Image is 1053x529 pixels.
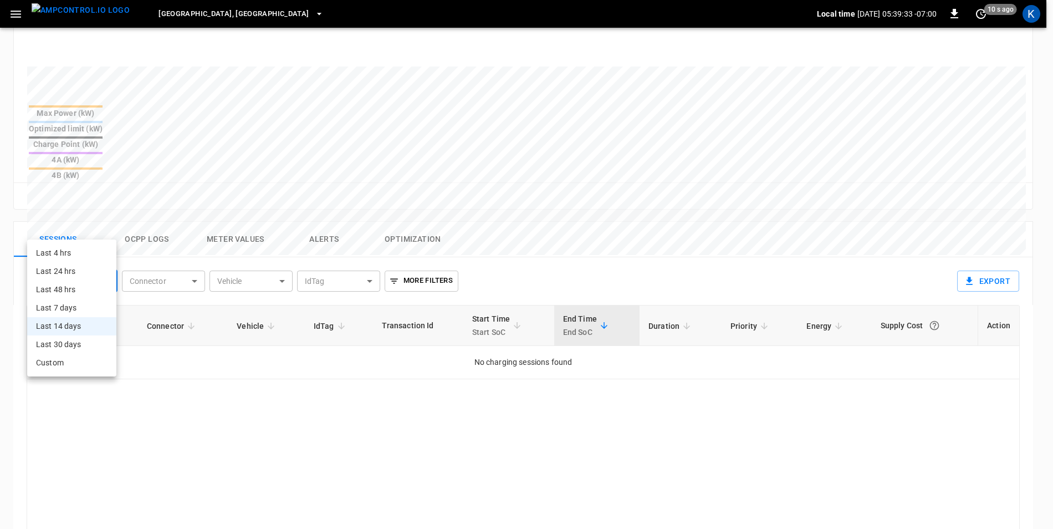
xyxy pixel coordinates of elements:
li: Last 7 days [27,299,116,317]
li: Custom [27,354,116,372]
li: Last 30 days [27,335,116,354]
li: Last 4 hrs [27,244,116,262]
li: Last 24 hrs [27,262,116,281]
li: Last 14 days [27,317,116,335]
li: Last 48 hrs [27,281,116,299]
